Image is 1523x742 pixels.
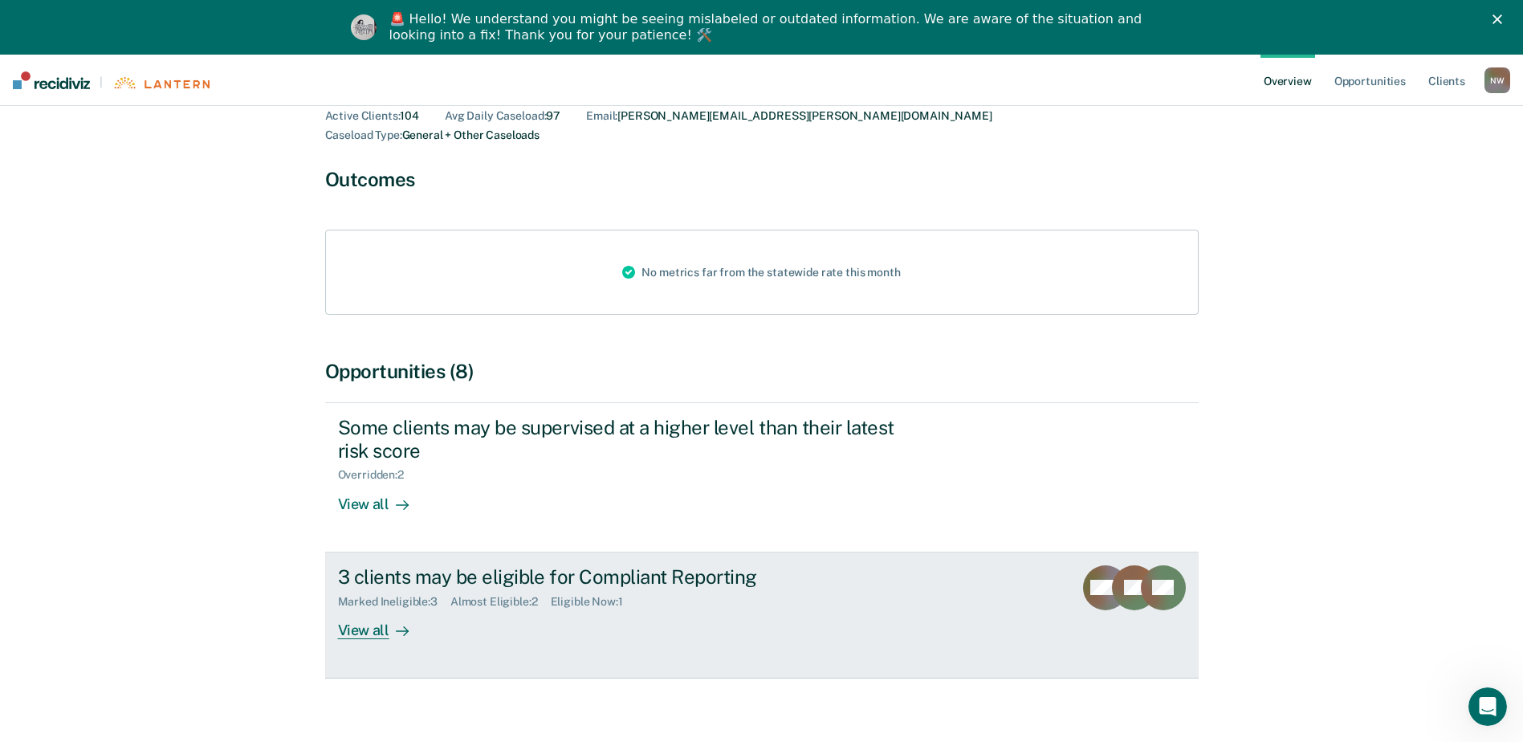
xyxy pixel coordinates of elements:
[551,595,636,609] div: Eligible Now : 1
[1492,14,1509,24] div: Close
[325,109,401,122] span: Active Clients :
[325,168,1199,191] div: Outcomes
[445,109,560,123] div: 97
[351,14,377,40] img: Profile image for Kim
[450,595,551,609] div: Almost Eligible : 2
[325,128,540,142] div: General + Other Caseloads
[325,552,1199,679] a: 3 clients may be eligible for Compliant ReportingMarked Ineligible:3Almost Eligible:2Eligible Now...
[325,109,420,123] div: 104
[338,468,417,482] div: Overridden : 2
[338,416,902,463] div: Some clients may be supervised at a higher level than their latest risk score
[112,77,210,89] img: Lantern
[1484,67,1510,93] button: NW
[90,75,112,89] span: |
[586,109,617,122] span: Email :
[1331,55,1409,106] a: Opportunities
[338,595,450,609] div: Marked Ineligible : 3
[325,128,402,141] span: Caseload Type :
[13,71,90,89] img: Recidiviz
[13,71,210,89] a: |
[1468,687,1507,726] iframe: Intercom live chat
[586,109,992,123] div: [PERSON_NAME][EMAIL_ADDRESS][PERSON_NAME][DOMAIN_NAME]
[325,402,1199,552] a: Some clients may be supervised at a higher level than their latest risk scoreOverridden:2View all
[325,360,1199,383] div: Opportunities (8)
[338,608,428,639] div: View all
[1260,55,1315,106] a: Overview
[389,11,1147,43] div: 🚨 Hello! We understand you might be seeing mislabeled or outdated information. We are aware of th...
[1425,55,1468,106] a: Clients
[609,230,913,314] div: No metrics far from the statewide rate this month
[338,565,902,589] div: 3 clients may be eligible for Compliant Reporting
[1484,67,1510,93] div: N W
[445,109,546,122] span: Avg Daily Caseload :
[338,482,428,513] div: View all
